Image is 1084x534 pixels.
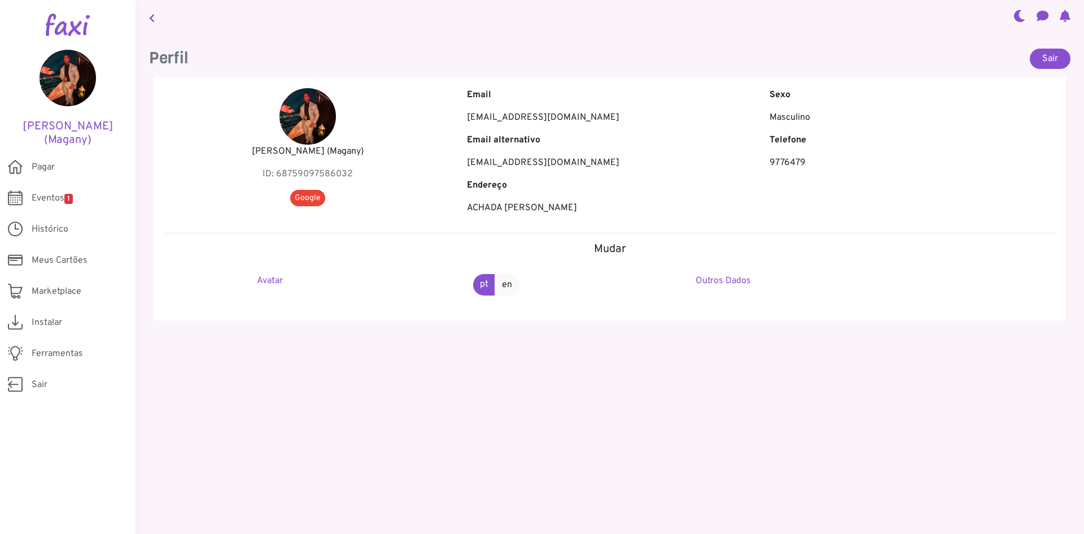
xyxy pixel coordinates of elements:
[279,88,336,145] img: Uatína Fernandes (Magany)
[290,190,325,206] span: Google
[467,111,752,124] p: [EMAIL_ADDRESS][DOMAIN_NAME]
[467,134,540,146] b: Email alternativo
[467,89,491,101] b: Email
[770,156,1055,170] p: 9776479
[696,275,751,286] a: Outros Dados
[17,120,119,147] h5: [PERSON_NAME] (Magany)
[1030,49,1070,69] a: Sair
[64,194,73,204] span: 1
[165,242,1055,256] h5: Mudar
[32,316,62,329] span: Instalar
[165,145,450,158] p: [PERSON_NAME] (Magany)
[32,223,68,236] span: Histórico
[770,111,1055,124] p: Masculino
[32,378,47,392] span: Sair
[32,347,83,361] span: Ferramentas
[32,192,73,205] span: Eventos
[770,134,806,146] b: Telefone
[257,275,283,286] a: Avatar
[32,160,55,174] span: Pagar
[165,167,450,181] p: ID: 68759097586032
[473,274,495,296] a: pt
[17,50,119,147] a: [PERSON_NAME] (Magany)
[149,49,601,68] h3: Perfil
[770,89,790,101] b: Sexo
[32,254,88,267] span: Meus Cartões
[467,156,752,170] p: [EMAIL_ADDRESS][DOMAIN_NAME]
[32,285,81,298] span: Marketplace
[467,201,752,215] p: ACHADA [PERSON_NAME]
[467,180,507,191] b: Endereço
[495,274,519,296] a: en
